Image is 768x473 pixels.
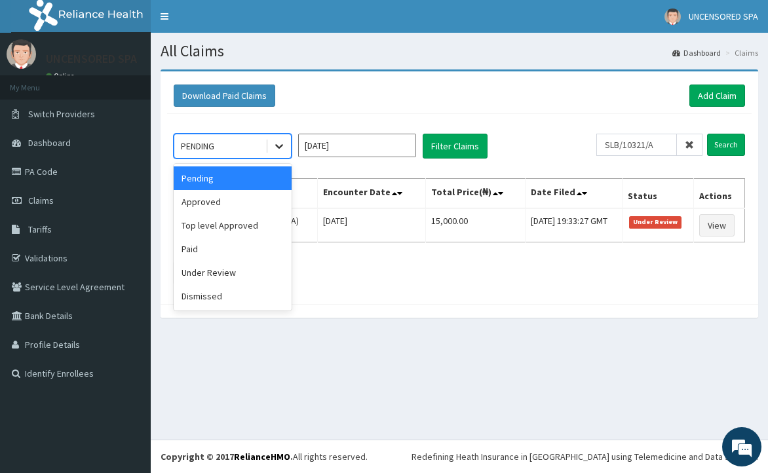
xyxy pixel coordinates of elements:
[298,134,416,157] input: Select Month and Year
[161,43,758,60] h1: All Claims
[46,53,137,65] p: UNCENSORED SPA
[425,179,526,209] th: Total Price(₦)
[722,47,758,58] li: Claims
[174,190,292,214] div: Approved
[689,85,745,107] a: Add Claim
[28,137,71,149] span: Dashboard
[317,179,425,209] th: Encounter Date
[596,134,677,156] input: Search by HMO ID
[28,195,54,206] span: Claims
[174,284,292,308] div: Dismissed
[28,108,95,120] span: Switch Providers
[7,326,250,371] textarea: Type your message and hit 'Enter'
[181,140,214,153] div: PENDING
[7,39,36,69] img: User Image
[629,216,682,228] span: Under Review
[28,223,52,235] span: Tariffs
[174,214,292,237] div: Top level Approved
[526,208,622,242] td: [DATE] 19:33:27 GMT
[174,85,275,107] button: Download Paid Claims
[664,9,681,25] img: User Image
[174,166,292,190] div: Pending
[68,73,220,90] div: Chat with us now
[46,71,77,81] a: Online
[234,451,290,463] a: RelianceHMO
[412,450,758,463] div: Redefining Heath Insurance in [GEOGRAPHIC_DATA] using Telemedicine and Data Science!
[699,214,735,236] a: View
[693,179,744,209] th: Actions
[174,261,292,284] div: Under Review
[689,10,758,22] span: UNCENSORED SPA
[317,208,425,242] td: [DATE]
[425,208,526,242] td: 15,000.00
[707,134,745,156] input: Search
[24,66,53,98] img: d_794563401_company_1708531726252_794563401
[672,47,721,58] a: Dashboard
[526,179,622,209] th: Date Filed
[423,134,488,159] button: Filter Claims
[622,179,693,209] th: Status
[151,440,768,473] footer: All rights reserved.
[161,451,293,463] strong: Copyright © 2017 .
[174,237,292,261] div: Paid
[76,149,181,281] span: We're online!
[215,7,246,38] div: Minimize live chat window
